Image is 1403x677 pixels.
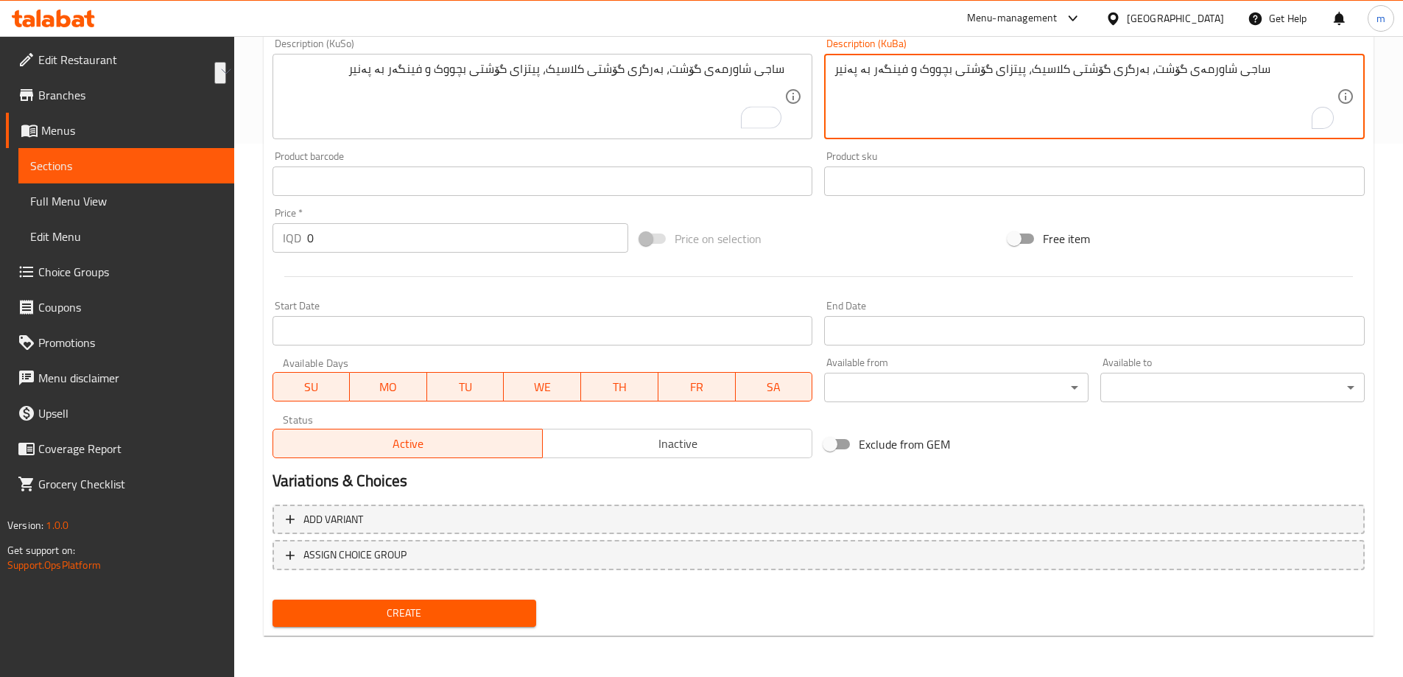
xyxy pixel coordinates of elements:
a: Grocery Checklist [6,466,234,502]
span: Full Menu View [30,192,222,210]
span: Branches [38,86,222,104]
span: Add variant [303,511,363,529]
button: Active [272,429,543,458]
input: Please enter price [307,223,629,253]
div: [GEOGRAPHIC_DATA] [1127,10,1224,27]
span: m [1376,10,1385,27]
div: ​ [1100,373,1365,402]
span: Sections [30,157,222,175]
button: TH [581,372,658,401]
span: MO [356,376,421,398]
span: Version: [7,516,43,535]
span: Exclude from GEM [859,435,950,453]
button: FR [658,372,736,401]
button: Add variant [272,505,1365,535]
button: Create [272,600,537,627]
h2: Variations & Choices [272,470,1365,492]
span: TU [433,376,499,398]
a: Edit Restaurant [6,42,234,77]
a: Branches [6,77,234,113]
input: Please enter product sku [824,166,1365,196]
span: Coupons [38,298,222,316]
span: SU [279,376,345,398]
span: Coverage Report [38,440,222,457]
a: Coverage Report [6,431,234,466]
a: Full Menu View [18,183,234,219]
span: Choice Groups [38,263,222,281]
span: TH [587,376,653,398]
a: Coupons [6,290,234,325]
span: Create [284,604,525,622]
p: IQD [283,229,301,247]
span: Upsell [38,404,222,422]
div: ​ [824,373,1089,402]
textarea: To enrich screen reader interactions, please activate Accessibility in Grammarly extension settings [834,62,1337,132]
span: Grocery Checklist [38,475,222,493]
a: Support.OpsPlatform [7,555,101,575]
input: Please enter product barcode [272,166,813,196]
span: 1.0.0 [46,516,68,535]
a: Sections [18,148,234,183]
span: Promotions [38,334,222,351]
button: TU [427,372,504,401]
button: SA [736,372,813,401]
a: Promotions [6,325,234,360]
button: Inactive [542,429,812,458]
span: Price on selection [675,230,762,248]
a: Choice Groups [6,254,234,290]
button: WE [504,372,581,401]
span: ASSIGN CHOICE GROUP [303,546,407,564]
a: Upsell [6,396,234,431]
span: SA [742,376,807,398]
span: WE [510,376,575,398]
textarea: To enrich screen reader interactions, please activate Accessibility in Grammarly extension settings [283,62,785,132]
span: Edit Restaurant [38,51,222,69]
span: FR [664,376,730,398]
span: Get support on: [7,541,75,560]
a: Menu disclaimer [6,360,234,396]
span: Active [279,433,537,455]
span: Menu disclaimer [38,369,222,387]
button: MO [350,372,427,401]
a: Edit Menu [18,219,234,254]
button: ASSIGN CHOICE GROUP [272,540,1365,570]
a: Menus [6,113,234,148]
span: Inactive [549,433,806,455]
button: SU [272,372,351,401]
span: Free item [1043,230,1090,248]
span: Edit Menu [30,228,222,245]
span: Menus [41,122,222,139]
div: Menu-management [967,10,1058,27]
